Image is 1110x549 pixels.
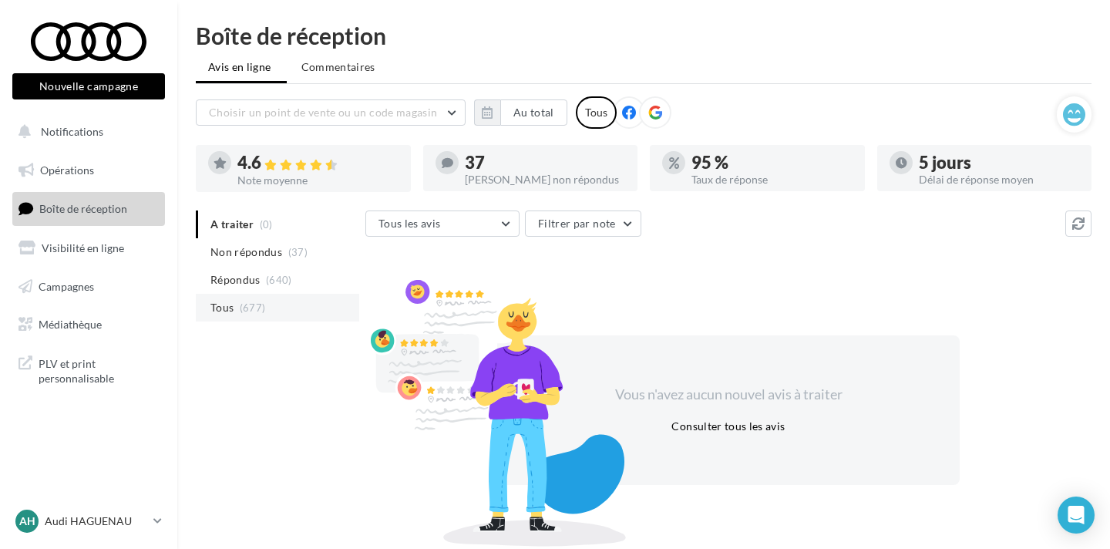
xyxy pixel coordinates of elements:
span: (37) [288,246,308,258]
div: 5 jours [919,154,1080,171]
div: Boîte de réception [196,24,1091,47]
div: Taux de réponse [691,174,853,185]
div: 95 % [691,154,853,171]
a: Campagnes [9,271,168,303]
span: Tous [210,300,234,315]
span: (677) [240,301,266,314]
a: Visibilité en ligne [9,232,168,264]
button: Choisir un point de vente ou un code magasin [196,99,466,126]
a: Médiathèque [9,308,168,341]
div: Open Intercom Messenger [1058,497,1095,534]
span: Campagnes [39,279,94,292]
span: Commentaires [301,60,375,73]
span: Médiathèque [39,318,102,331]
div: [PERSON_NAME] non répondus [465,174,626,185]
span: Tous les avis [378,217,441,230]
span: Non répondus [210,244,282,260]
span: Notifications [41,125,103,138]
button: Nouvelle campagne [12,73,165,99]
a: PLV et print personnalisable [9,347,168,392]
span: Répondus [210,272,261,288]
a: Boîte de réception [9,192,168,225]
a: Opérations [9,154,168,187]
p: Audi HAGUENAU [45,514,147,529]
div: Note moyenne [237,175,399,186]
div: 4.6 [237,154,399,172]
button: Tous les avis [365,211,520,237]
span: Boîte de réception [39,202,127,215]
button: Au total [500,99,567,126]
a: AH Audi HAGUENAU [12,507,165,536]
span: Visibilité en ligne [42,241,124,254]
span: PLV et print personnalisable [39,353,159,386]
div: Tous [576,96,617,129]
button: Consulter tous les avis [665,417,791,436]
div: Délai de réponse moyen [919,174,1080,185]
div: 37 [465,154,626,171]
button: Au total [474,99,567,126]
span: AH [19,514,35,529]
span: Opérations [40,163,94,177]
div: Vous n'avez aucun nouvel avis à traiter [596,385,861,405]
span: (640) [266,274,292,286]
button: Notifications [9,116,162,148]
span: Choisir un point de vente ou un code magasin [209,106,437,119]
button: Filtrer par note [525,211,641,237]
